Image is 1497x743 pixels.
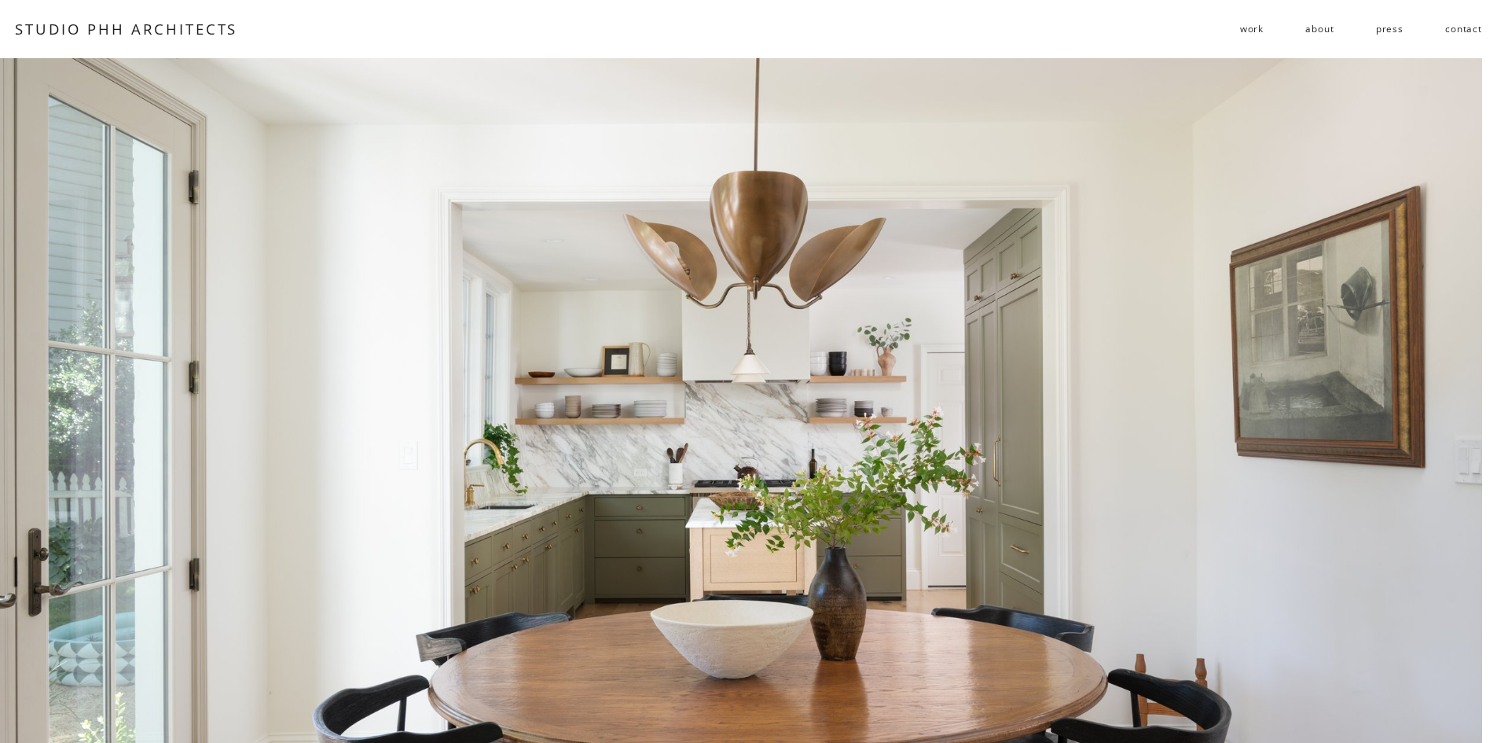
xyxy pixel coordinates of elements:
a: folder dropdown [1240,17,1264,42]
a: STUDIO PHH ARCHITECTS [15,19,237,39]
a: about [1305,17,1334,42]
span: work [1240,17,1264,40]
a: press [1376,17,1403,42]
a: contact [1445,17,1482,42]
